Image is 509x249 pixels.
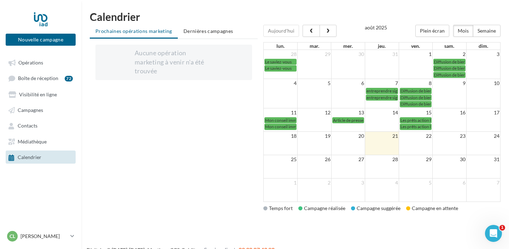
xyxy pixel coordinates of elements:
span: Le saviez-vous [265,59,292,64]
td: 1 [399,50,433,58]
td: 1 [264,178,298,187]
span: Diffusion de biens immos [400,88,447,94]
div: Campagne réalisée [298,205,345,212]
td: 27 [331,155,365,164]
button: Nouvelle campagne [6,34,76,46]
th: dim. [466,43,500,50]
td: 30 [331,50,365,58]
h1: Calendrier [90,11,501,22]
span: Prochaines opérations marketing [95,28,172,34]
a: Diffusion de biens immos [400,101,432,107]
a: Médiathèque [4,135,77,148]
td: 16 [433,108,467,117]
td: 13 [331,108,365,117]
span: entreprendre signifie [367,88,405,94]
span: Diffusion de biens immos [434,66,480,71]
td: 18 [264,131,298,140]
a: Les prêts action logement [400,124,432,130]
td: 8 [399,79,433,88]
td: 15 [399,108,433,117]
td: 10 [466,79,500,88]
td: 2 [297,178,331,187]
td: 5 [297,79,331,88]
th: mer. [331,43,365,50]
a: Boîte de réception72 [4,72,77,85]
span: Le saviez-vous [265,66,292,71]
td: 20 [331,131,365,140]
a: Opérations [4,56,77,69]
a: Diffusion de biens immos [433,72,466,78]
div: Campagne suggérée [351,205,400,212]
span: Diffusion de biens immos [400,101,447,107]
td: 31 [365,50,399,58]
span: Article de presse ([GEOGRAPHIC_DATA] 1) [333,118,413,123]
a: Diffusion de biens immos [400,88,432,94]
td: 17 [466,108,500,117]
p: [PERSON_NAME] [21,233,68,240]
span: Boîte de réception [18,75,58,81]
a: Les prêts action logement [400,117,432,123]
td: 4 [264,79,298,88]
td: 6 [331,79,365,88]
div: Temps fort [263,205,293,212]
button: Semaine [473,25,501,37]
td: 28 [264,50,298,58]
td: 7 [466,178,500,187]
a: Le saviez-vous [264,59,297,65]
a: Cl [PERSON_NAME] [6,230,76,243]
a: Contacts [4,119,77,132]
iframe: Intercom live chat [485,225,502,242]
a: Mon conseil immo [264,124,297,130]
h2: août 2025 [365,25,387,30]
span: Mon conseil immo [265,118,299,123]
td: 14 [365,108,399,117]
span: Mon conseil immo [265,124,299,129]
td: 29 [399,155,433,164]
span: Contacts [18,123,37,129]
div: Campagne en attente [406,205,458,212]
td: 6 [433,178,467,187]
td: 22 [399,131,433,140]
span: Médiathèque [18,138,47,145]
td: 3 [331,178,365,187]
td: 9 [433,79,467,88]
th: jeu. [365,43,399,50]
span: Les prêts action logement [400,124,447,129]
td: 5 [399,178,433,187]
td: 30 [433,155,467,164]
th: sam. [433,43,467,50]
td: 7 [365,79,399,88]
a: Mon conseil immo [264,117,297,123]
td: 4 [365,178,399,187]
a: Campagnes [4,103,77,116]
td: 26 [297,155,331,164]
span: 1 [499,225,505,231]
td: 23 [433,131,467,140]
a: entreprendre signifie [366,88,398,94]
a: Article de presse ([GEOGRAPHIC_DATA] 1) [332,117,364,123]
a: Visibilité en ligne [4,88,77,101]
span: entreprendre signifie [367,95,405,100]
td: 29 [297,50,331,58]
a: Le saviez-vous [264,65,297,71]
td: 31 [466,155,500,164]
td: 12 [297,108,331,117]
a: entreprendre signifie [366,95,398,101]
td: 3 [466,50,500,58]
td: 28 [365,155,399,164]
td: 24 [466,131,500,140]
td: 25 [264,155,298,164]
th: ven. [399,43,433,50]
div: 72 [65,76,73,81]
td: 2 [433,50,467,58]
td: 21 [365,131,399,140]
button: Mois [453,25,473,37]
td: 19 [297,131,331,140]
th: mar. [297,43,331,50]
span: Les prêts action logement [400,118,447,123]
span: Cl [10,233,15,240]
div: Aucune opération marketing à venir n'a été trouvée [135,49,213,76]
a: Diffusion de biens immos [433,65,466,71]
span: Dernières campagnes [183,28,233,34]
span: Campagnes [18,107,43,113]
